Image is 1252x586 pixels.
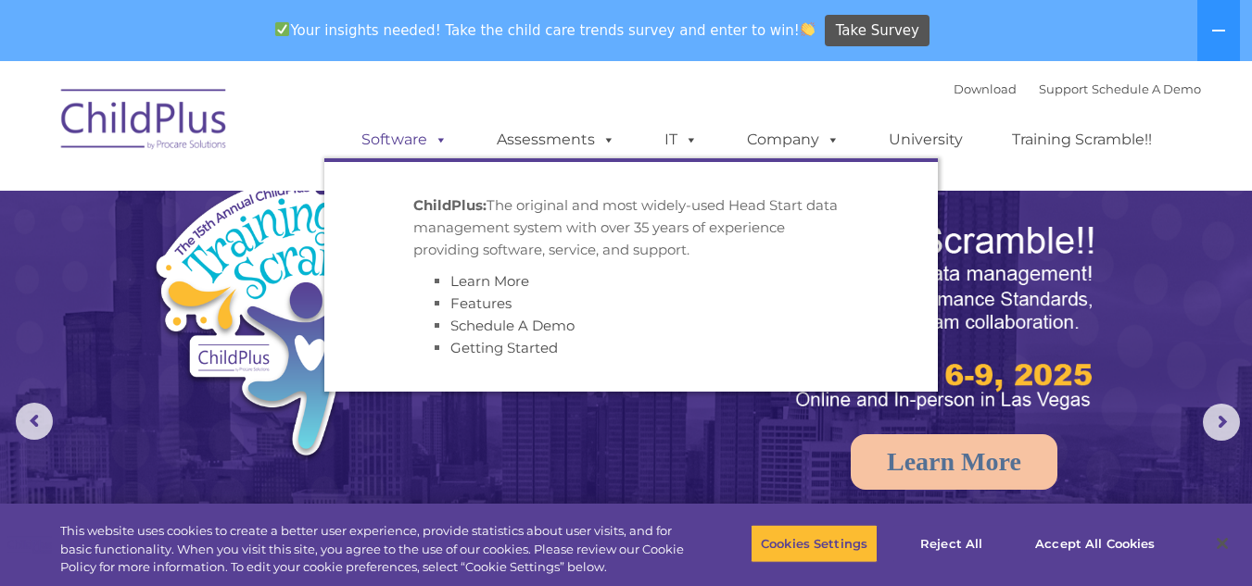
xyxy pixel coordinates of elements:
[893,524,1009,563] button: Reject All
[275,22,289,36] img: ✅
[1039,81,1088,96] a: Support
[450,272,529,290] a: Learn More
[343,121,466,158] a: Software
[954,81,1017,96] a: Download
[450,294,512,312] a: Features
[836,15,919,47] span: Take Survey
[52,76,237,168] img: ChildPlus by Procare Solutions
[413,196,487,214] strong: ChildPlus:
[1202,523,1243,564] button: Close
[728,121,858,158] a: Company
[851,434,1057,490] a: Learn More
[258,198,336,212] span: Phone number
[258,122,314,136] span: Last name
[1092,81,1201,96] a: Schedule A Demo
[646,121,716,158] a: IT
[268,12,823,48] span: Your insights needed! Take the child care trends survey and enter to win!
[993,121,1170,158] a: Training Scramble!!
[954,81,1201,96] font: |
[413,194,849,261] p: The original and most widely-used Head Start data management system with over 35 years of experie...
[870,121,981,158] a: University
[751,524,878,563] button: Cookies Settings
[478,121,634,158] a: Assessments
[450,317,575,334] a: Schedule A Demo
[1025,524,1165,563] button: Accept All Cookies
[825,15,930,47] a: Take Survey
[801,22,815,36] img: 👏
[450,339,558,356] a: Getting Started
[60,522,689,577] div: This website uses cookies to create a better user experience, provide statistics about user visit...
